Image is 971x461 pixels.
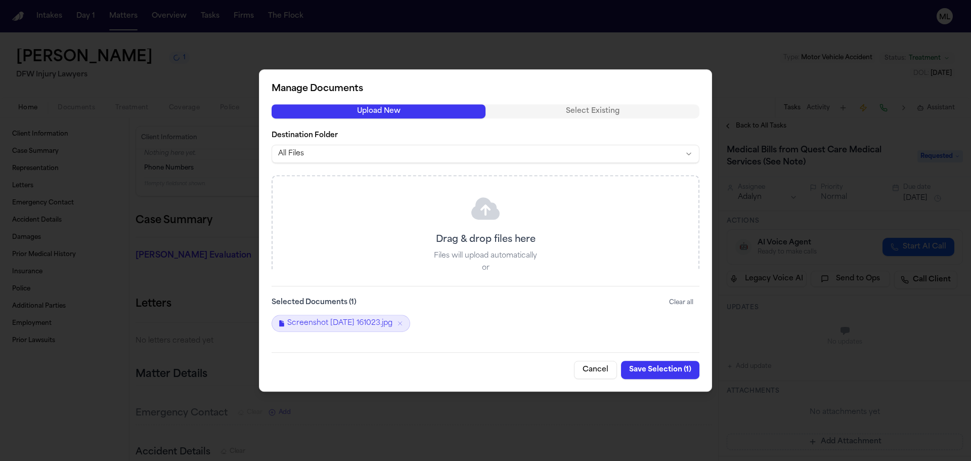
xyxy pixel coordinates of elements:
p: Drag & drop files here [436,233,536,247]
h2: Manage Documents [272,82,699,96]
label: Destination Folder [272,131,699,141]
button: Upload New [272,104,485,118]
button: Select Existing [485,104,699,118]
p: or [482,263,490,273]
span: Screenshot [DATE] 161023.jpg [287,318,392,328]
button: Remove Screenshot 2025-08-25 161023.jpg [396,320,404,327]
button: Cancel [574,361,617,379]
label: Selected Documents ( 1 ) [272,298,357,308]
button: Save Selection (1) [621,361,699,379]
button: Clear all [663,295,699,311]
p: Files will upload automatically [434,251,537,261]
